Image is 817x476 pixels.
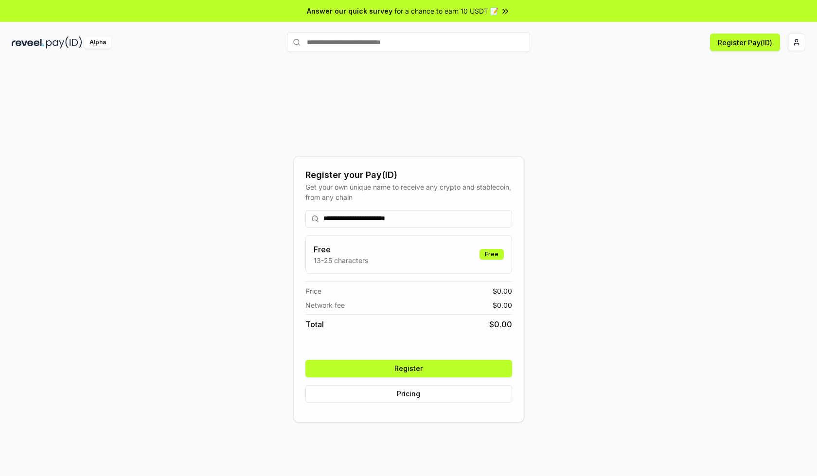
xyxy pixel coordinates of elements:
span: Answer our quick survey [307,6,392,16]
div: Get your own unique name to receive any crypto and stablecoin, from any chain [305,182,512,202]
span: $ 0.00 [493,300,512,310]
div: Register your Pay(ID) [305,168,512,182]
div: Alpha [84,36,111,49]
span: Network fee [305,300,345,310]
span: $ 0.00 [493,286,512,296]
span: for a chance to earn 10 USDT 📝 [394,6,498,16]
span: Price [305,286,321,296]
div: Free [480,249,504,260]
img: pay_id [46,36,82,49]
img: reveel_dark [12,36,44,49]
button: Register Pay(ID) [710,34,780,51]
span: Total [305,318,324,330]
p: 13-25 characters [314,255,368,265]
h3: Free [314,244,368,255]
button: Pricing [305,385,512,403]
span: $ 0.00 [489,318,512,330]
button: Register [305,360,512,377]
